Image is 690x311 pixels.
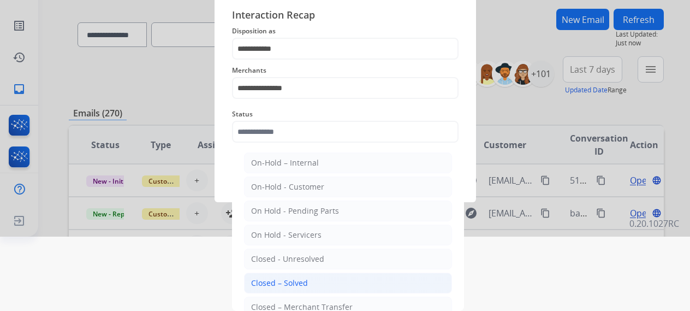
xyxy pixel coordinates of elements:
[251,254,324,265] div: Closed - Unresolved
[251,230,322,240] div: On Hold - Servicers
[629,217,679,230] p: 0.20.1027RC
[232,7,459,25] span: Interaction Recap
[251,278,308,289] div: Closed – Solved
[232,64,459,77] span: Merchants
[251,206,339,216] div: On Hold - Pending Parts
[251,181,324,192] div: On-Hold - Customer
[251,157,319,168] div: On-Hold – Internal
[232,25,459,38] span: Disposition as
[232,108,459,121] span: Status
